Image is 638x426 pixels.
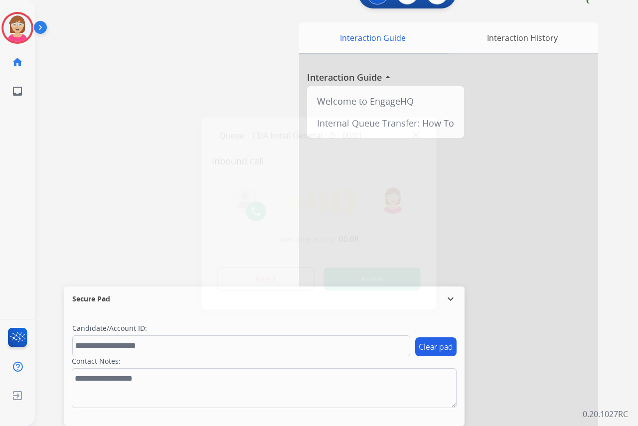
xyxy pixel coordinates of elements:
span: Inbound call [212,154,427,168]
mat-icon: timer [328,132,336,140]
p: Queue [216,130,248,142]
span: 00:08 [339,233,359,245]
span: CDA Initial General [248,130,326,142]
span: 00:01 [342,130,362,142]
p: 0.20.1027RC [583,408,628,420]
span: Wait time at ring: [279,234,337,244]
button: Reject [218,268,315,290]
img: avatar [379,186,407,214]
img: agent-avatar [237,192,253,208]
img: call-icon [250,205,262,217]
img: close-button [412,131,420,139]
button: Accept [324,268,421,290]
